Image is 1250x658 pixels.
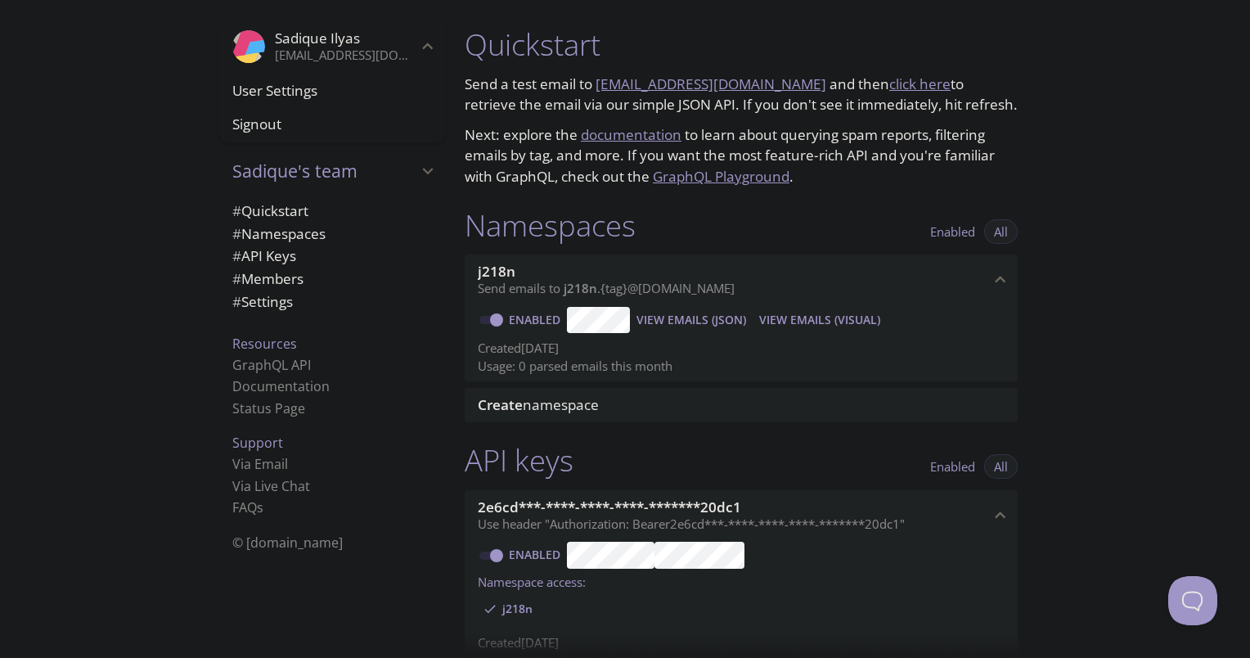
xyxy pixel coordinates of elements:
[478,340,1005,357] p: Created [DATE]
[465,255,1018,305] div: j218n namespace
[232,477,310,495] a: Via Live Chat
[219,107,445,143] div: Signout
[232,434,283,452] span: Support
[920,219,985,244] button: Enabled
[232,224,241,243] span: #
[479,596,542,622] div: j218n
[465,74,1018,115] p: Send a test email to and then to retrieve the email via our simple JSON API. If you don't see it ...
[275,29,360,47] span: Sadique Ilyas
[232,246,241,265] span: #
[1168,576,1217,625] iframe: Help Scout Beacon - Open
[232,377,330,395] a: Documentation
[630,307,753,333] button: View Emails (JSON)
[219,150,445,192] div: Sadique's team
[636,310,746,330] span: View Emails (JSON)
[219,291,445,313] div: Team Settings
[219,20,445,74] div: Sadique Ilyas
[465,124,1018,187] p: Next: explore the to learn about querying spam reports, filtering emails by tag, and more. If you...
[920,454,985,479] button: Enabled
[275,47,417,64] p: [EMAIL_ADDRESS][DOMAIN_NAME]
[984,219,1018,244] button: All
[232,534,343,552] span: © [DOMAIN_NAME]
[465,207,636,244] h1: Namespaces
[232,160,417,183] span: Sadique's team
[219,245,445,268] div: API Keys
[465,26,1018,63] h1: Quickstart
[653,167,789,186] a: GraphQL Playground
[465,388,1018,422] div: Create namespace
[219,200,445,223] div: Quickstart
[219,74,445,108] div: User Settings
[478,262,515,281] span: j218n
[232,335,297,353] span: Resources
[465,442,573,479] h1: API keys
[478,358,1005,375] p: Usage: 0 parsed emails this month
[478,569,586,593] label: Namespace access:
[232,114,432,135] span: Signout
[232,80,432,101] span: User Settings
[232,455,288,473] a: Via Email
[232,356,311,374] a: GraphQL API
[232,246,296,265] span: API Keys
[232,399,305,417] a: Status Page
[232,201,308,220] span: Quickstart
[889,74,951,93] a: click here
[232,224,326,243] span: Namespaces
[232,292,241,311] span: #
[581,125,681,144] a: documentation
[984,454,1018,479] button: All
[596,74,826,93] a: [EMAIL_ADDRESS][DOMAIN_NAME]
[564,280,597,296] span: j218n
[232,201,241,220] span: #
[506,312,567,327] a: Enabled
[478,280,735,296] span: Send emails to . {tag} @[DOMAIN_NAME]
[506,547,567,562] a: Enabled
[478,395,523,414] span: Create
[232,269,241,288] span: #
[232,269,304,288] span: Members
[257,498,263,516] span: s
[753,307,887,333] button: View Emails (Visual)
[232,292,293,311] span: Settings
[219,223,445,246] div: Namespaces
[759,310,880,330] span: View Emails (Visual)
[232,498,263,516] a: FAQ
[478,395,599,414] span: namespace
[492,602,542,616] span: j218n
[219,268,445,291] div: Members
